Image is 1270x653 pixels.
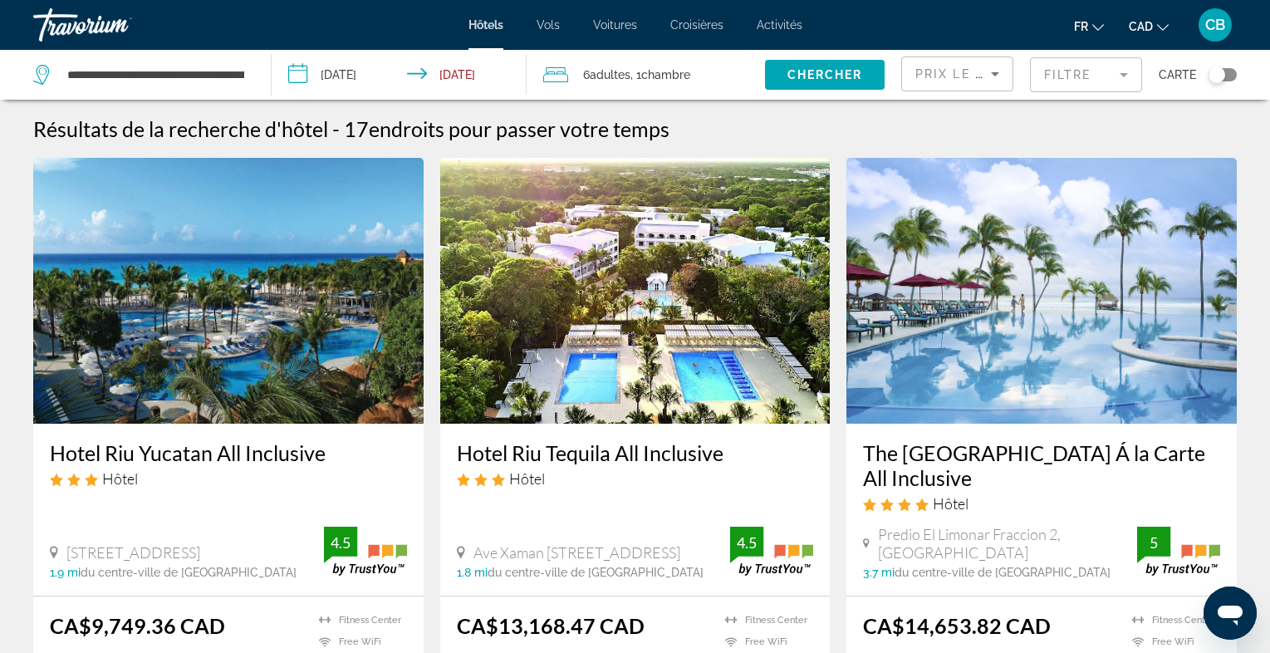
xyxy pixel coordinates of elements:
span: Carte [1159,63,1196,86]
div: 4.5 [730,533,763,552]
li: Free WiFi [1124,636,1220,650]
a: Hotel Riu Yucatan All Inclusive [50,440,407,465]
button: Change language [1074,14,1104,38]
img: Hotel image [846,158,1237,424]
span: fr [1074,20,1088,33]
a: Travorium [33,3,199,47]
span: 3.7 mi [863,566,895,579]
span: Prix le plus bas [915,67,1046,81]
img: trustyou-badge.svg [1137,527,1220,576]
div: 3 star Hotel [457,469,814,488]
span: CB [1205,17,1225,33]
div: 5 [1137,533,1170,552]
span: 6 [583,63,630,86]
a: Croisières [670,18,723,32]
button: Change currency [1129,14,1169,38]
span: Chercher [787,68,863,81]
ins: CA$13,168.47 CAD [457,613,645,638]
div: 4.5 [324,533,357,552]
img: trustyou-badge.svg [730,527,813,576]
span: du centre-ville de [GEOGRAPHIC_DATA] [81,566,297,579]
span: Hôtel [509,469,545,488]
h1: Résultats de la recherche d'hôtel [33,116,328,141]
span: endroits pour passer votre temps [369,116,669,141]
button: User Menu [1194,7,1237,42]
li: Free WiFi [717,636,813,650]
button: Filter [1030,56,1142,93]
li: Fitness Center [1124,613,1220,627]
span: Hôtel [102,469,138,488]
span: 1.9 mi [50,566,81,579]
span: 1.8 mi [457,566,488,579]
span: Ave Xaman [STREET_ADDRESS] [473,543,680,562]
ins: CA$14,653.82 CAD [863,613,1051,638]
img: Hotel image [440,158,831,424]
span: du centre-ville de [GEOGRAPHIC_DATA] [488,566,704,579]
a: Hotel Riu Tequila All Inclusive [457,440,814,465]
span: du centre-ville de [GEOGRAPHIC_DATA] [895,566,1111,579]
button: Check-in date: Dec 28, 2025 Check-out date: Jan 4, 2026 [272,50,527,100]
li: Fitness Center [311,613,407,627]
img: Hotel image [33,158,424,424]
li: Free WiFi [311,636,407,650]
span: Adultes [590,68,630,81]
span: [STREET_ADDRESS] [66,543,200,562]
span: Chambre [641,68,690,81]
div: 4 star Hotel [863,494,1220,513]
iframe: Bouton de lancement de la fenêtre de messagerie [1204,587,1257,640]
span: Hôtel [933,494,968,513]
span: , 1 [630,63,690,86]
img: trustyou-badge.svg [324,527,407,576]
span: Predio El Limonar Fraccion 2, [GEOGRAPHIC_DATA] [878,525,1137,562]
a: The [GEOGRAPHIC_DATA] Á la Carte All Inclusive [863,440,1220,490]
a: Activités [757,18,802,32]
li: Fitness Center [717,613,813,627]
span: - [332,116,340,141]
button: Toggle map [1196,67,1237,82]
span: CAD [1129,20,1153,33]
button: Chercher [765,60,885,90]
button: Travelers: 6 adults, 0 children [527,50,765,100]
a: Vols [537,18,560,32]
a: Hôtels [468,18,503,32]
mat-select: Sort by [915,64,999,84]
div: 3 star Hotel [50,469,407,488]
ins: CA$9,749.36 CAD [50,613,225,638]
h2: 17 [344,116,669,141]
a: Voitures [593,18,637,32]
